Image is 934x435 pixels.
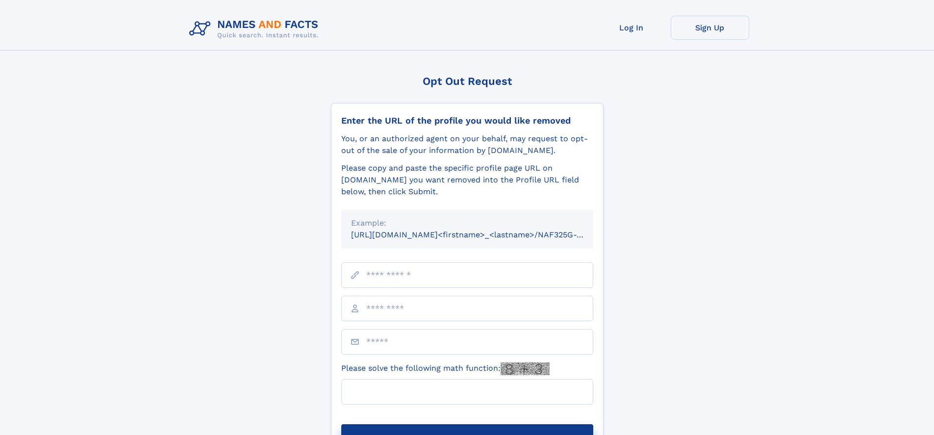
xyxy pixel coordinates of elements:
[341,162,593,198] div: Please copy and paste the specific profile page URL on [DOMAIN_NAME] you want removed into the Pr...
[671,16,749,40] a: Sign Up
[592,16,671,40] a: Log In
[341,133,593,156] div: You, or an authorized agent on your behalf, may request to opt-out of the sale of your informatio...
[351,217,583,229] div: Example:
[341,115,593,126] div: Enter the URL of the profile you would like removed
[351,230,612,239] small: [URL][DOMAIN_NAME]<firstname>_<lastname>/NAF325G-xxxxxxxx
[341,362,550,375] label: Please solve the following math function:
[331,75,604,87] div: Opt Out Request
[185,16,327,42] img: Logo Names and Facts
